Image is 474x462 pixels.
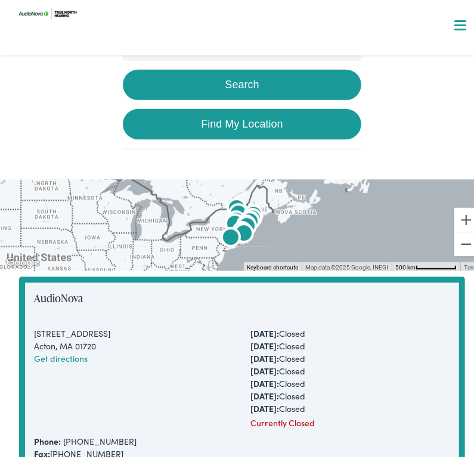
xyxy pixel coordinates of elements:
div: AudioNova [236,204,264,232]
button: Search [123,65,361,95]
button: Keyboard shortcuts [247,259,298,267]
strong: Phone: [34,430,61,442]
div: AudioNova [230,216,258,244]
div: AudioNova [228,214,256,243]
strong: [DATE]: [250,348,279,359]
div: AudioNova [238,201,267,230]
a: AudioNova [34,286,83,300]
div: AudioNova [222,191,251,219]
span: 500 km [395,259,416,266]
strong: [DATE]: [250,360,279,372]
button: Map Scale: 500 km per 65 pixels [392,258,460,266]
a: Get directions [34,348,88,359]
div: [STREET_ADDRESS] [34,323,234,335]
img: Google [3,250,42,266]
div: AudioNova [216,220,245,249]
strong: [DATE]: [250,335,279,347]
div: Closed Closed Closed Closed Closed Closed Closed [250,323,450,410]
strong: [DATE]: [250,323,279,334]
div: Currently Closed [250,412,450,424]
div: AudioNova [221,206,249,235]
div: True North Hearing by AudioNova [222,203,250,232]
a: Find My Location [123,104,361,135]
strong: [DATE]: [250,398,279,410]
div: True North Hearing by AudioNova [239,197,268,226]
strong: [DATE]: [250,373,279,385]
span: Map data ©2025 Google, INEGI [305,259,388,266]
div: AudioNova [224,196,253,225]
strong: [DATE]: [250,385,279,397]
a: [PHONE_NUMBER] [63,430,137,442]
div: AudioNova [233,209,261,237]
div: AudioNova [232,207,261,236]
div: Acton, MA 01720 [34,335,234,348]
strong: Fax: [34,443,50,455]
div: [PHONE_NUMBER] [34,443,450,455]
a: Open this area in Google Maps (opens a new window) [3,250,42,266]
